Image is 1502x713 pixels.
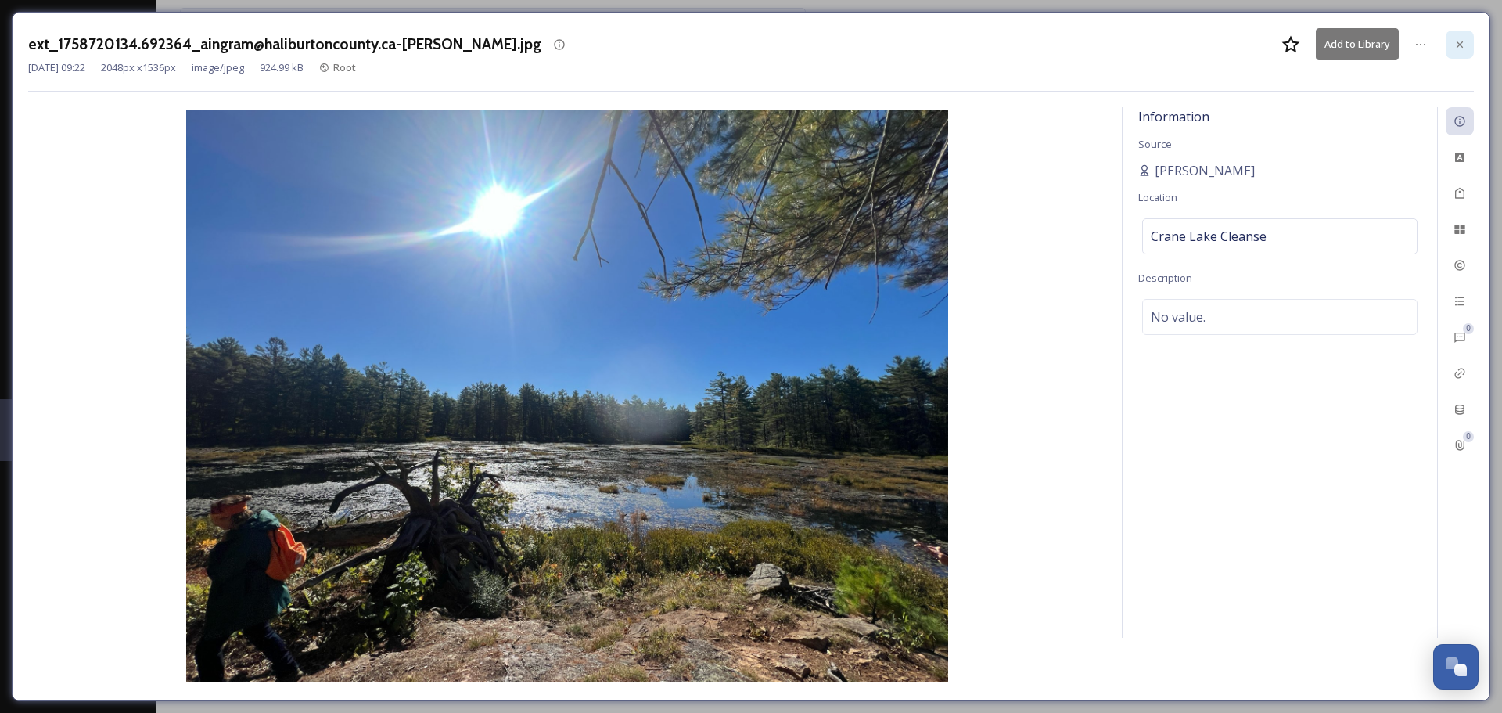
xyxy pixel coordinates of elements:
span: Source [1138,137,1172,151]
span: Location [1138,190,1177,204]
h3: ext_1758720134.692364_aingram@haliburtoncounty.ca-[PERSON_NAME].jpg [28,33,541,56]
span: [PERSON_NAME] [1155,161,1255,180]
button: Open Chat [1433,644,1479,690]
div: 0 [1463,323,1474,334]
span: image/jpeg [192,60,244,75]
span: 924.99 kB [260,60,304,75]
span: Description [1138,271,1192,285]
button: Add to Library [1316,28,1399,60]
span: Crane Lake Cleanse [1151,227,1267,246]
span: Root [333,60,356,74]
span: 2048 px x 1536 px [101,60,176,75]
span: [DATE] 09:22 [28,60,85,75]
div: 0 [1463,431,1474,442]
span: No value. [1151,308,1206,326]
span: Information [1138,108,1209,125]
img: aingram%40haliburtoncounty.ca-Marci.jpg [28,110,1106,682]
